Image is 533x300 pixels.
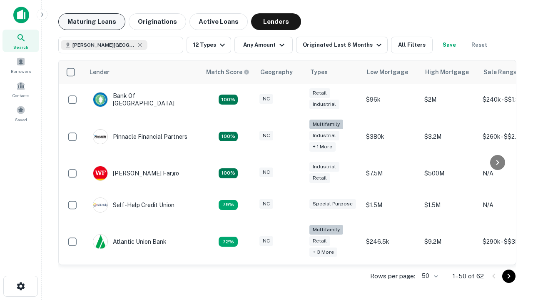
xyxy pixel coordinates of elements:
[2,78,39,100] a: Contacts
[15,116,27,123] span: Saved
[309,173,330,183] div: Retail
[362,157,420,189] td: $7.5M
[189,13,248,30] button: Active Loans
[259,199,273,209] div: NC
[453,271,484,281] p: 1–50 of 62
[255,60,305,84] th: Geography
[11,68,31,75] span: Borrowers
[309,236,330,246] div: Retail
[13,44,28,50] span: Search
[305,60,362,84] th: Types
[310,67,328,77] div: Types
[420,115,478,157] td: $3.2M
[436,37,463,53] button: Save your search to get updates of matches that match your search criteria.
[93,166,107,180] img: picture
[259,131,273,140] div: NC
[2,30,39,52] a: Search
[296,37,388,53] button: Originated Last 6 Months
[93,92,193,107] div: Bank Of [GEOGRAPHIC_DATA]
[2,54,39,76] a: Borrowers
[420,189,478,221] td: $1.5M
[234,37,293,53] button: Any Amount
[466,37,493,53] button: Reset
[391,37,433,53] button: All Filters
[420,60,478,84] th: High Mortgage
[13,7,29,23] img: capitalize-icon.png
[219,200,238,210] div: Matching Properties: 11, hasApolloMatch: undefined
[85,60,201,84] th: Lender
[259,236,273,246] div: NC
[418,270,439,282] div: 50
[260,67,293,77] div: Geography
[206,67,249,77] div: Capitalize uses an advanced AI algorithm to match your search with the best lender. The match sco...
[309,120,343,129] div: Multifamily
[367,67,408,77] div: Low Mortgage
[425,67,469,77] div: High Mortgage
[90,67,110,77] div: Lender
[2,102,39,125] a: Saved
[362,189,420,221] td: $1.5M
[303,40,384,50] div: Originated Last 6 Months
[362,115,420,157] td: $380k
[129,13,186,30] button: Originations
[420,84,478,115] td: $2M
[420,157,478,189] td: $500M
[362,221,420,263] td: $246.5k
[93,130,107,144] img: picture
[309,88,330,98] div: Retail
[483,67,517,77] div: Sale Range
[309,162,339,172] div: Industrial
[219,237,238,247] div: Matching Properties: 10, hasApolloMatch: undefined
[93,129,187,144] div: Pinnacle Financial Partners
[309,247,337,257] div: + 3 more
[491,207,533,247] iframe: Chat Widget
[370,271,415,281] p: Rows per page:
[309,225,343,235] div: Multifamily
[362,84,420,115] td: $96k
[219,95,238,105] div: Matching Properties: 14, hasApolloMatch: undefined
[206,67,248,77] h6: Match Score
[420,221,478,263] td: $9.2M
[219,168,238,178] div: Matching Properties: 14, hasApolloMatch: undefined
[93,234,167,249] div: Atlantic Union Bank
[309,142,336,152] div: + 1 more
[93,166,179,181] div: [PERSON_NAME] Fargo
[362,60,420,84] th: Low Mortgage
[309,100,339,109] div: Industrial
[93,197,174,212] div: Self-help Credit Union
[251,13,301,30] button: Lenders
[93,198,107,212] img: picture
[502,270,516,283] button: Go to next page
[309,199,356,209] div: Special Purpose
[259,167,273,177] div: NC
[259,94,273,104] div: NC
[93,92,107,107] img: picture
[219,132,238,142] div: Matching Properties: 25, hasApolloMatch: undefined
[201,60,255,84] th: Capitalize uses an advanced AI algorithm to match your search with the best lender. The match sco...
[93,235,107,249] img: picture
[12,92,29,99] span: Contacts
[309,131,339,140] div: Industrial
[72,41,135,49] span: [PERSON_NAME][GEOGRAPHIC_DATA], [GEOGRAPHIC_DATA]
[58,13,125,30] button: Maturing Loans
[187,37,231,53] button: 12 Types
